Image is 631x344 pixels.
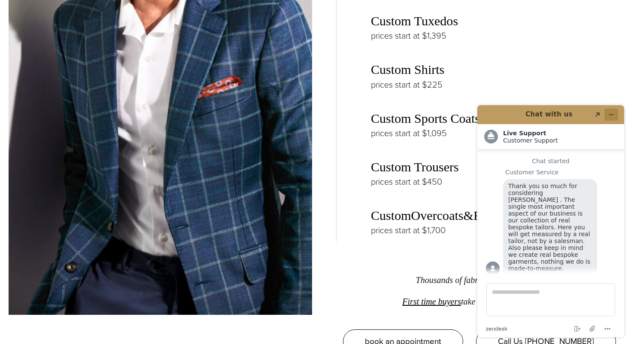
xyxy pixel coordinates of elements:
a: Custom Shirts [371,62,444,77]
a: Custom Tuxedos [371,14,458,28]
p: take an additional $100 off. [336,291,622,312]
p: prices start at $1,700 [371,223,622,237]
iframe: Find more information here [470,98,631,344]
a: First time buyers [402,297,461,306]
a: Overcoats [411,208,464,223]
a: Custom Trousers [371,160,459,174]
span: Chat [20,6,38,14]
a: Custom Sports Coats [371,111,480,126]
p: prices start at $1,395 [371,29,622,43]
p: prices start at $450 [371,175,622,189]
p: prices start at $1,095 [371,126,622,140]
p: prices start at $225 [371,78,622,91]
p: Thousands of fabrics to choose from. [336,269,622,291]
h3: Custom & [371,208,622,223]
